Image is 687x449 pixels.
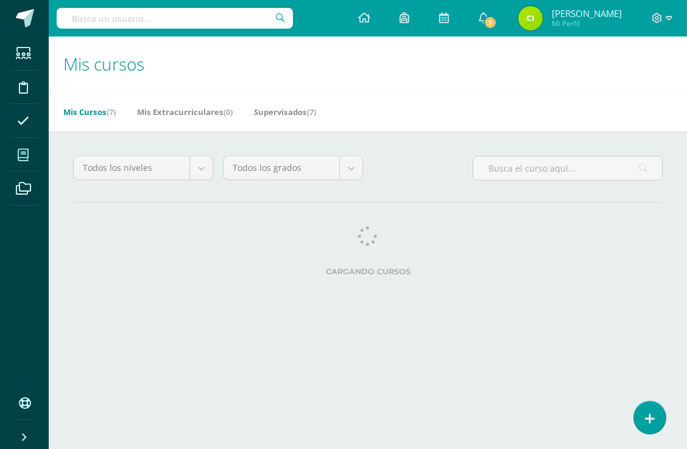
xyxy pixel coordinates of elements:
span: Todos los grados [233,156,330,179]
input: Busca el curso aquí... [473,156,662,180]
span: [PERSON_NAME] [552,7,622,19]
a: Supervisados(7) [254,102,316,122]
span: (7) [107,106,116,117]
span: (0) [224,106,233,117]
span: Mis cursos [63,52,144,75]
label: Cargando cursos [73,267,663,276]
span: Mi Perfil [552,18,622,29]
span: (7) [307,106,316,117]
span: Todos los niveles [83,156,180,179]
img: fe63d9e7615476f3086b247c565f807d.png [518,6,543,30]
a: Todos los grados [224,156,362,179]
a: Todos los niveles [74,156,213,179]
a: Mis Extracurriculares(0) [137,102,233,122]
span: 7 [484,16,497,29]
a: Mis Cursos(7) [63,102,116,122]
input: Busca un usuario... [57,8,293,29]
